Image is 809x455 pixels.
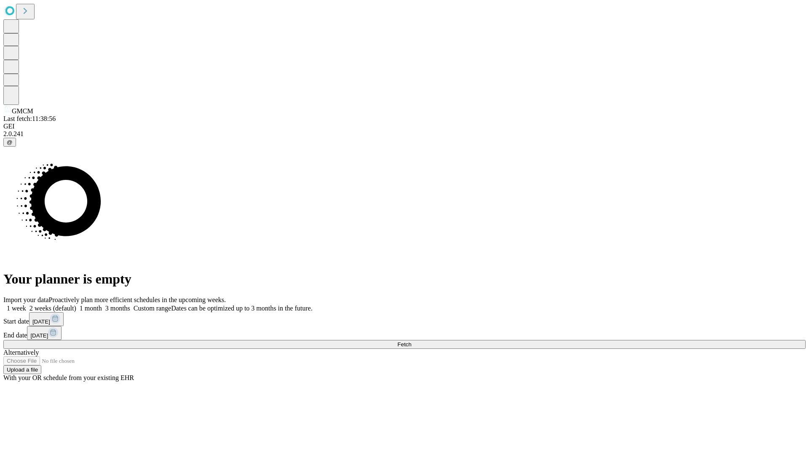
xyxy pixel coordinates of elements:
[27,326,62,340] button: [DATE]
[3,374,134,381] span: With your OR schedule from your existing EHR
[29,305,76,312] span: 2 weeks (default)
[3,365,41,374] button: Upload a file
[7,305,26,312] span: 1 week
[29,312,64,326] button: [DATE]
[3,271,806,287] h1: Your planner is empty
[3,312,806,326] div: Start date
[3,115,56,122] span: Last fetch: 11:38:56
[134,305,171,312] span: Custom range
[3,340,806,349] button: Fetch
[397,341,411,348] span: Fetch
[49,296,226,303] span: Proactively plan more efficient schedules in the upcoming weeks.
[105,305,130,312] span: 3 months
[7,139,13,145] span: @
[3,123,806,130] div: GEI
[3,138,16,147] button: @
[3,296,49,303] span: Import your data
[3,130,806,138] div: 2.0.241
[3,349,39,356] span: Alternatively
[80,305,102,312] span: 1 month
[12,107,33,115] span: GMCM
[30,332,48,339] span: [DATE]
[3,326,806,340] div: End date
[32,318,50,325] span: [DATE]
[171,305,312,312] span: Dates can be optimized up to 3 months in the future.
